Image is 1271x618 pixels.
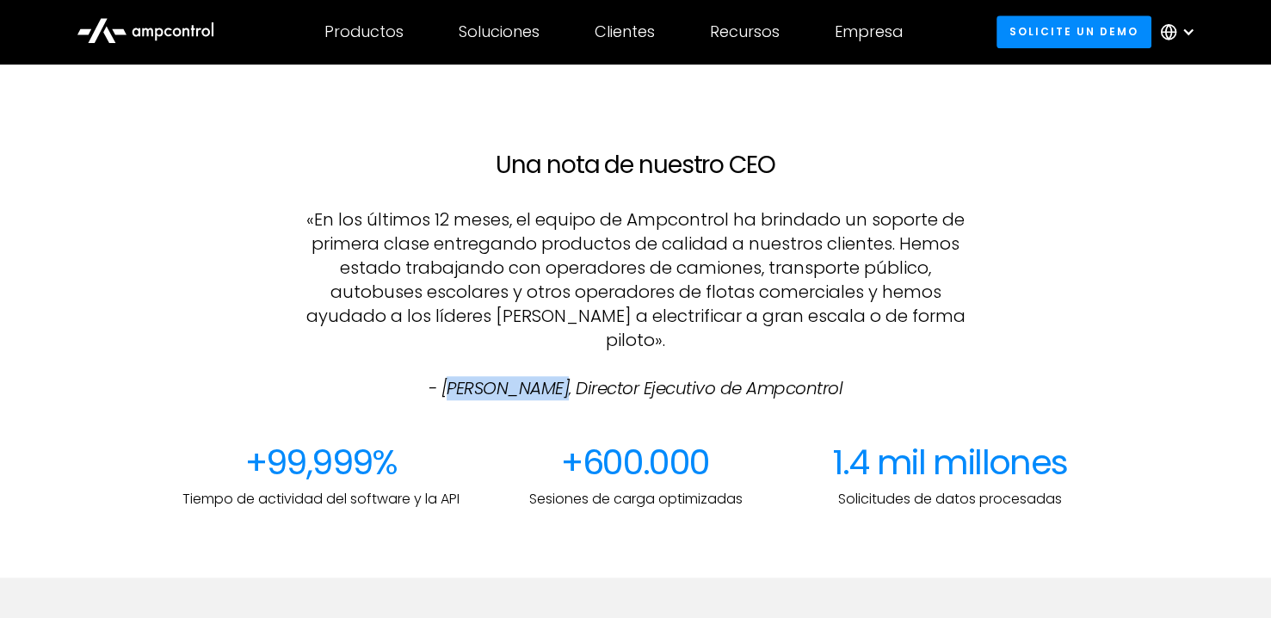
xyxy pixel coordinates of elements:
[182,490,461,509] p: Tiempo de actividad del software y la API
[324,22,404,41] div: Productos
[182,442,461,483] div: +99,999%
[996,15,1152,47] a: Solicite un demo
[496,490,775,509] p: Sesiones de carga optimizadas
[835,22,903,41] div: Empresa
[595,22,655,41] div: Clientes
[710,22,780,41] div: Recursos
[459,22,540,41] div: Soluciones
[810,490,1089,509] p: Solicitudes de datos procesadas
[429,376,843,400] em: - [PERSON_NAME], Director Ejecutivo de Ampcontrol
[496,442,775,483] div: +600.000
[810,442,1089,483] div: 1.4 mil millones
[299,207,972,400] p: «En los últimos 12 meses, el equipo de Ampcontrol ha brindado un soporte de primera clase entrega...
[299,151,972,180] h2: Una nota de nuestro CEO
